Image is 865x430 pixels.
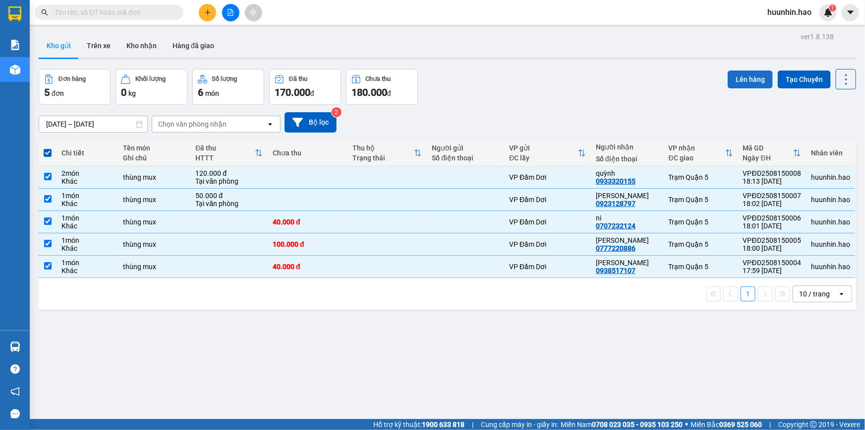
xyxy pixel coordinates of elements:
div: ngọc hà [596,236,659,244]
div: ĐC lấy [509,154,578,162]
button: plus [199,4,216,21]
span: copyright [810,421,817,428]
span: Miền Nam [561,419,683,430]
svg: open [266,120,274,128]
span: 180.000 [351,86,387,98]
div: Trạm Quận 5 [669,263,733,271]
span: plus [204,9,211,16]
div: 2 món [61,169,113,177]
svg: open [838,290,846,298]
div: VP nhận [669,144,725,152]
div: Chọn văn phòng nhận [158,119,227,129]
div: VP Đầm Dơi [509,173,586,181]
div: thùng mux [123,218,185,226]
div: HỒNG CHI [596,259,659,267]
span: Hỗ trợ kỹ thuật: [373,419,464,430]
div: ni [596,214,659,222]
div: ver 1.8.138 [801,31,834,42]
strong: 0708 023 035 - 0935 103 250 [592,421,683,429]
div: Số lượng [212,75,237,82]
div: Chi tiết [61,149,113,157]
div: huunhin.hao [811,263,850,271]
th: Toggle SortBy [504,140,591,166]
span: Miền Bắc [691,419,762,430]
span: món [205,89,219,97]
span: ⚪️ [685,423,688,427]
div: VP Đầm Dơi [509,240,586,248]
div: Khác [61,177,113,185]
div: 1 món [61,259,113,267]
div: 1 món [61,192,113,200]
div: Số điện thoại [432,154,499,162]
span: | [472,419,473,430]
div: 100.000 đ [273,240,343,248]
div: Trạm Quận 5 [669,196,733,204]
img: solution-icon [10,40,20,50]
button: Đã thu170.000đ [269,69,341,105]
button: Tạo Chuyến [778,71,831,88]
span: 6 [198,86,203,98]
div: Ngày ĐH [743,154,793,162]
div: Trạm Quận 5 [669,173,733,181]
button: Chưa thu180.000đ [346,69,418,105]
div: Thu hộ [352,144,414,152]
button: caret-down [842,4,859,21]
div: thùng mux [123,173,185,181]
div: 0777220886 [596,244,635,252]
div: Đã thu [289,75,307,82]
img: warehouse-icon [10,342,20,352]
input: Select a date range. [39,116,147,132]
span: 1 [831,4,834,11]
span: 5 [44,86,50,98]
th: Toggle SortBy [190,140,268,166]
div: 18:13 [DATE] [743,177,801,185]
div: thùng mux [123,240,185,248]
button: Kho nhận [118,34,165,58]
span: đ [310,89,314,97]
div: VP Đầm Dơi [509,263,586,271]
span: question-circle [10,364,20,374]
div: Trạng thái [352,154,414,162]
span: 0 [121,86,126,98]
div: 1 món [61,214,113,222]
span: đ [387,89,391,97]
div: Tại văn phòng [195,200,263,208]
div: ĐC giao [669,154,725,162]
div: huunhin.hao [811,240,850,248]
div: 0707232124 [596,222,635,230]
button: Số lượng6món [192,69,264,105]
th: Toggle SortBy [664,140,738,166]
div: 18:02 [DATE] [743,200,801,208]
th: Toggle SortBy [738,140,806,166]
div: Khối lượng [135,75,166,82]
span: Cung cấp máy in - giấy in: [481,419,558,430]
div: Mã GD [743,144,793,152]
strong: 0369 525 060 [719,421,762,429]
div: 18:01 [DATE] [743,222,801,230]
button: aim [245,4,262,21]
span: file-add [227,9,234,16]
div: Tên món [123,144,185,152]
th: Toggle SortBy [347,140,427,166]
div: 50.000 đ [195,192,263,200]
div: VPĐD2508150005 [743,236,801,244]
span: search [41,9,48,16]
span: | [769,419,771,430]
strong: 1900 633 818 [422,421,464,429]
div: Chưa thu [273,149,343,157]
div: Ghi chú [123,154,185,162]
div: Chưa thu [366,75,391,82]
div: 0938517107 [596,267,635,275]
div: huunhin.hao [811,173,850,181]
span: caret-down [846,8,855,17]
div: Người gửi [432,144,499,152]
span: 170.000 [275,86,310,98]
button: Kho gửi [39,34,79,58]
span: message [10,409,20,419]
div: huunhin.hao [811,196,850,204]
div: Trạm Quận 5 [669,218,733,226]
div: VPĐD2508150006 [743,214,801,222]
div: 1 món [61,236,113,244]
div: 120.000 đ [195,169,263,177]
button: Lên hàng [728,71,773,88]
